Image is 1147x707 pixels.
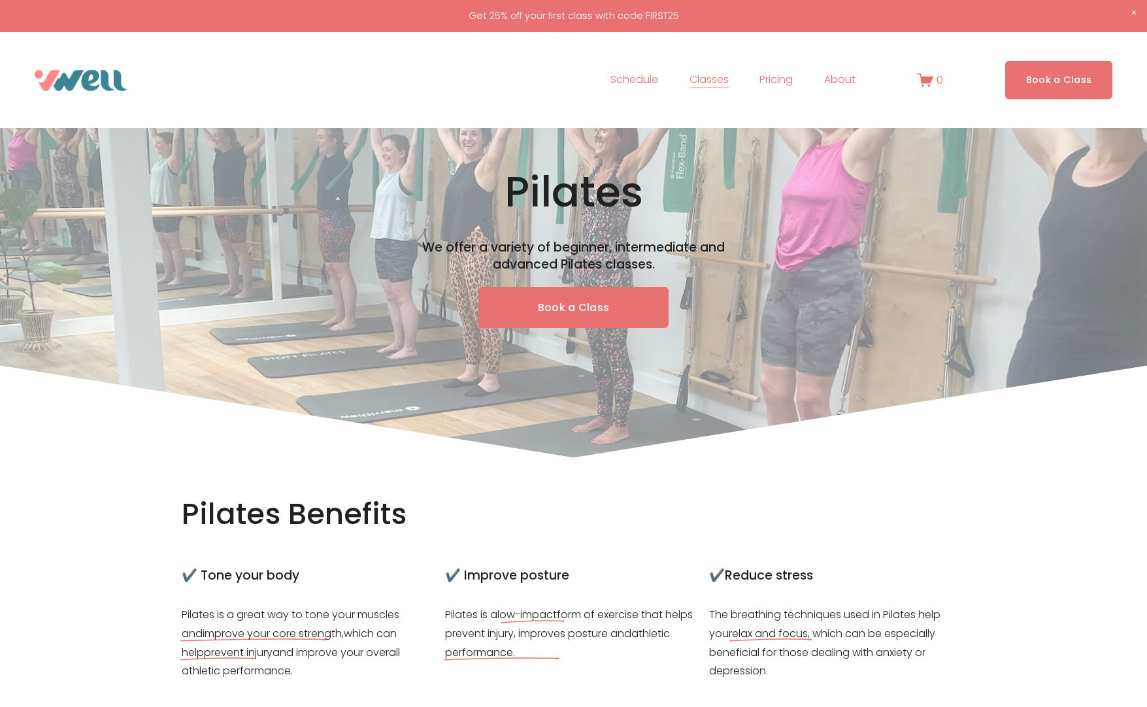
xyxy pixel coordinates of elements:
h2: Pilates Benefits [182,495,471,533]
a: folder dropdown [824,70,856,91]
h1: Pilates [280,167,867,218]
span: low-impact [497,607,557,622]
h4: ✔️ Improve posture [445,567,702,585]
img: VWell [35,70,127,91]
a: Schedule [610,70,658,91]
span: athletic performance. [445,626,673,660]
span: 0 [937,73,943,88]
p: Pilates is a form of exercise that helps prevent injury, improves posture and [445,606,702,662]
a: 0 items in cart [917,72,943,88]
a: Book a Class [478,287,669,328]
h4: ✔️Reduce stress [709,567,966,585]
p: The breathing techniques used in Pilates help you , which can be especially beneficial for those ... [709,606,966,681]
h4: We offer a variety of beginner, intermediate and advanced Pilates classes. [412,239,735,274]
h4: ✔️ Tone your body [182,567,439,585]
span: improve your core strength, [203,626,344,641]
a: Book a Class [1005,61,1113,99]
a: Pricing [759,70,793,91]
p: Pilates is a great way to tone your muscles and which can help and improve your overall athletic ... [182,606,439,681]
span: Classes [690,71,729,90]
a: folder dropdown [690,70,729,91]
span: prevent injury [204,645,273,660]
span: relax and focus [729,626,808,641]
span: About [824,71,856,90]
